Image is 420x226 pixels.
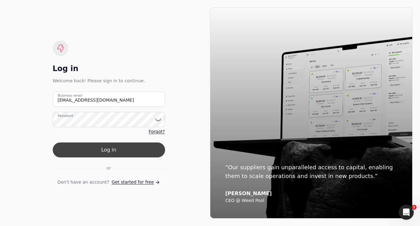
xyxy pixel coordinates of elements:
div: “Our suppliers gain unparalleled access to capital, enabling them to scale operations and invest ... [225,163,397,180]
label: Password [58,113,73,118]
div: Log in [53,64,165,74]
span: 1 [412,205,417,210]
span: Get started for free [112,179,154,185]
iframe: Intercom live chat [399,205,414,220]
div: [PERSON_NAME] [225,190,397,197]
span: Don't have an account? [57,179,109,185]
span: or [106,165,111,171]
button: Log in [53,142,165,157]
label: Business email [58,93,82,98]
a: Forgot? [149,128,165,135]
div: CEO @ Weed Pool [225,198,397,204]
div: Welcome back! Please sign in to continue. [53,77,165,84]
a: Get started for free [112,179,160,185]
